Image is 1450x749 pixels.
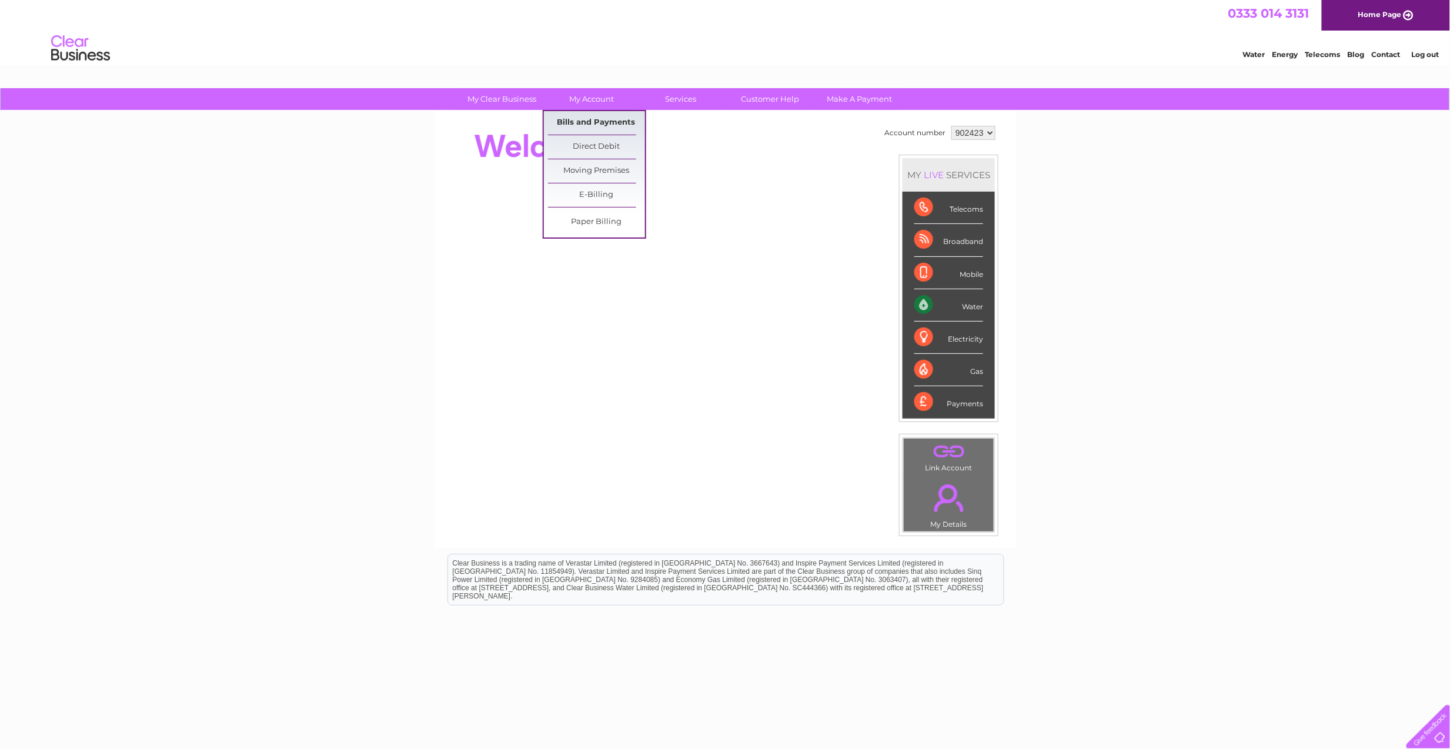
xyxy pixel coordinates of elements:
div: Mobile [914,257,983,289]
a: Telecoms [1305,50,1341,59]
div: Payments [914,386,983,418]
a: My Account [543,88,640,110]
a: Log out [1411,50,1439,59]
a: . [907,477,991,519]
div: Water [914,289,983,322]
a: Water [1243,50,1265,59]
td: Account number [881,123,948,143]
a: Energy [1272,50,1298,59]
a: Customer Help [722,88,819,110]
div: Clear Business is a trading name of Verastar Limited (registered in [GEOGRAPHIC_DATA] No. 3667643... [448,6,1004,57]
td: My Details [903,474,994,532]
a: 0333 014 3131 [1228,6,1309,21]
a: Blog [1348,50,1365,59]
a: Moving Premises [548,159,645,183]
a: Direct Debit [548,135,645,159]
div: Electricity [914,322,983,354]
img: logo.png [51,31,111,66]
div: Gas [914,354,983,386]
div: MY SERVICES [903,158,995,192]
a: Make A Payment [811,88,908,110]
div: LIVE [921,169,946,180]
a: My Clear Business [454,88,551,110]
a: Bills and Payments [548,111,645,135]
a: Paper Billing [548,210,645,234]
a: . [907,442,991,462]
a: Contact [1372,50,1401,59]
a: Services [633,88,730,110]
a: E-Billing [548,183,645,207]
div: Telecoms [914,192,983,224]
div: Broadband [914,224,983,256]
td: Link Account [903,438,994,475]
